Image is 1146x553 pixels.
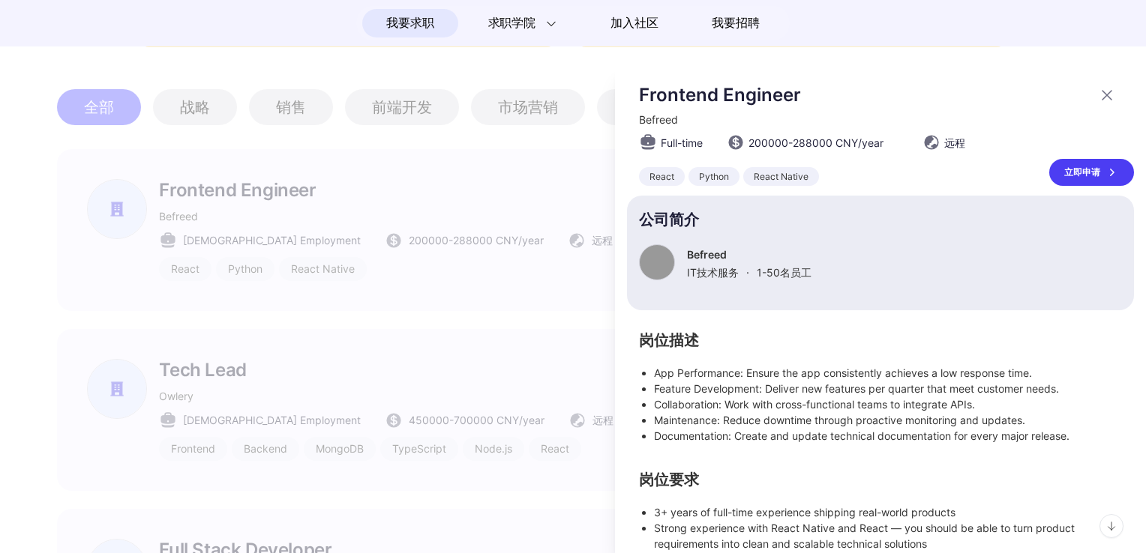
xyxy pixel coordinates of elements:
[639,474,1122,486] h2: 岗位要求
[1049,159,1134,186] a: 立即申请
[712,14,759,32] span: 我要招聘
[654,396,1122,412] li: Collaboration: Work with cross-functional teams to integrate APIs.
[654,365,1122,381] li: App Performance: Ensure the app consistently achieves a low response time.
[748,135,883,151] span: 200000 - 288000 CNY /year
[654,428,1122,444] li: Documentation: Create and update technical documentation for every major release.
[488,14,535,32] span: 求职学院
[654,504,1122,520] li: 3+ years of full-time experience shipping real-world products
[639,113,678,126] span: Befreed
[610,11,658,35] span: 加入社区
[743,167,819,186] div: React Native
[654,412,1122,428] li: Maintenance: Reduce downtime through proactive monitoring and updates.
[639,214,1122,226] p: 公司简介
[757,266,811,279] span: 1-50 名员工
[639,167,685,186] div: React
[661,135,703,151] span: Full-time
[687,248,811,261] p: Befreed
[654,381,1122,396] li: Feature Development: Deliver new features per quarter that meet customer needs.
[639,84,1089,106] p: Frontend Engineer
[654,520,1122,552] li: Strong experience with React Native and React — you should be able to turn product requirements i...
[944,135,965,151] span: 远程
[688,167,739,186] div: Python
[687,266,739,279] span: IT技术服务
[639,334,1122,347] h2: 岗位描述
[746,266,749,279] span: ·
[386,11,433,35] span: 我要求职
